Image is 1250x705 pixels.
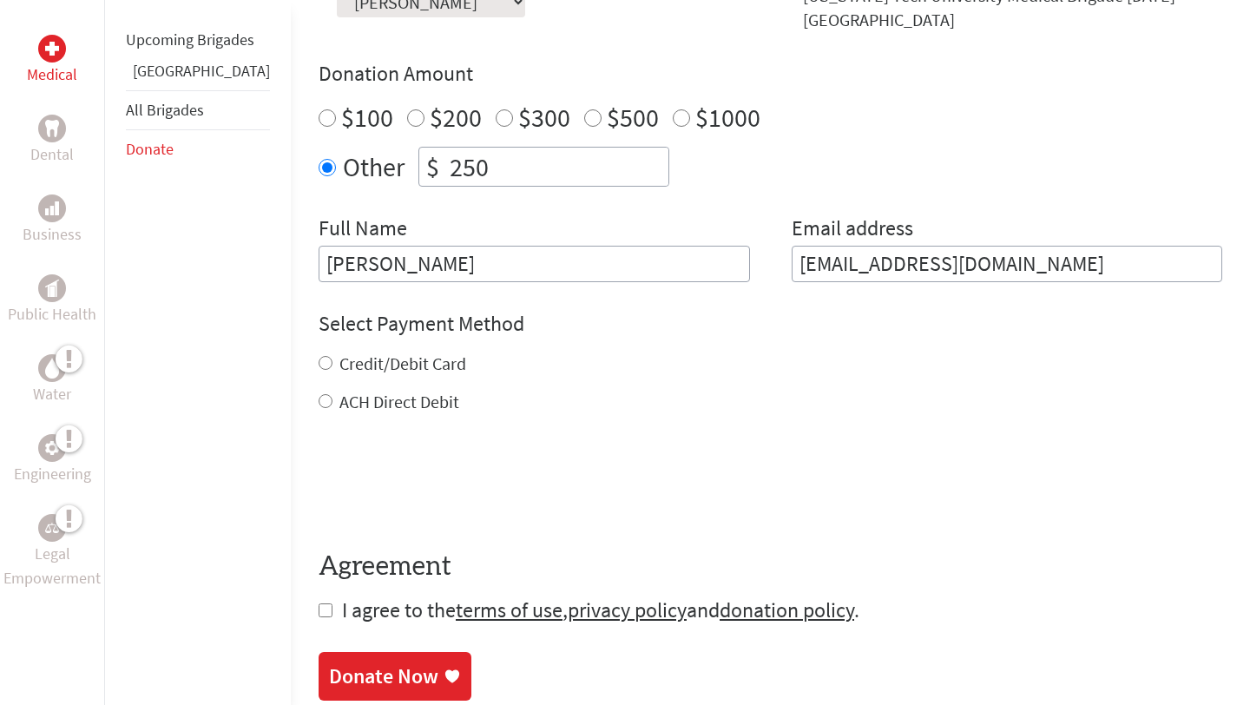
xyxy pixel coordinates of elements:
[126,130,270,168] li: Donate
[38,115,66,142] div: Dental
[720,596,854,623] a: donation policy
[319,246,750,282] input: Enter Full Name
[38,354,66,382] div: Water
[339,391,459,412] label: ACH Direct Debit
[126,59,270,90] li: Ghana
[419,148,446,186] div: $
[45,280,59,297] img: Public Health
[792,246,1223,282] input: Your Email
[38,274,66,302] div: Public Health
[319,60,1222,88] h4: Donation Amount
[126,30,254,49] a: Upcoming Brigades
[38,194,66,222] div: Business
[133,61,270,81] a: [GEOGRAPHIC_DATA]
[45,201,59,215] img: Business
[27,63,77,87] p: Medical
[446,148,668,186] input: Enter Amount
[33,382,71,406] p: Water
[339,352,466,374] label: Credit/Debit Card
[126,139,174,159] a: Donate
[456,596,562,623] a: terms of use
[33,354,71,406] a: WaterWater
[23,222,82,247] p: Business
[45,358,59,378] img: Water
[319,551,1222,583] h4: Agreement
[319,214,407,246] label: Full Name
[607,101,659,134] label: $500
[3,514,101,590] a: Legal EmpowermentLegal Empowerment
[319,652,471,701] a: Donate Now
[30,115,74,167] a: DentalDental
[695,101,760,134] label: $1000
[518,101,570,134] label: $300
[38,514,66,542] div: Legal Empowerment
[38,434,66,462] div: Engineering
[38,35,66,63] div: Medical
[45,120,59,136] img: Dental
[342,596,859,623] span: I agree to the , and .
[343,147,405,187] label: Other
[8,274,96,326] a: Public HealthPublic Health
[568,596,687,623] a: privacy policy
[430,101,482,134] label: $200
[126,90,270,130] li: All Brigades
[45,441,59,455] img: Engineering
[329,662,438,690] div: Donate Now
[45,42,59,56] img: Medical
[126,100,204,120] a: All Brigades
[45,523,59,533] img: Legal Empowerment
[14,434,91,486] a: EngineeringEngineering
[23,194,82,247] a: BusinessBusiness
[319,310,1222,338] h4: Select Payment Method
[792,214,913,246] label: Email address
[126,21,270,59] li: Upcoming Brigades
[341,101,393,134] label: $100
[8,302,96,326] p: Public Health
[14,462,91,486] p: Engineering
[27,35,77,87] a: MedicalMedical
[319,449,582,517] iframe: reCAPTCHA
[3,542,101,590] p: Legal Empowerment
[30,142,74,167] p: Dental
